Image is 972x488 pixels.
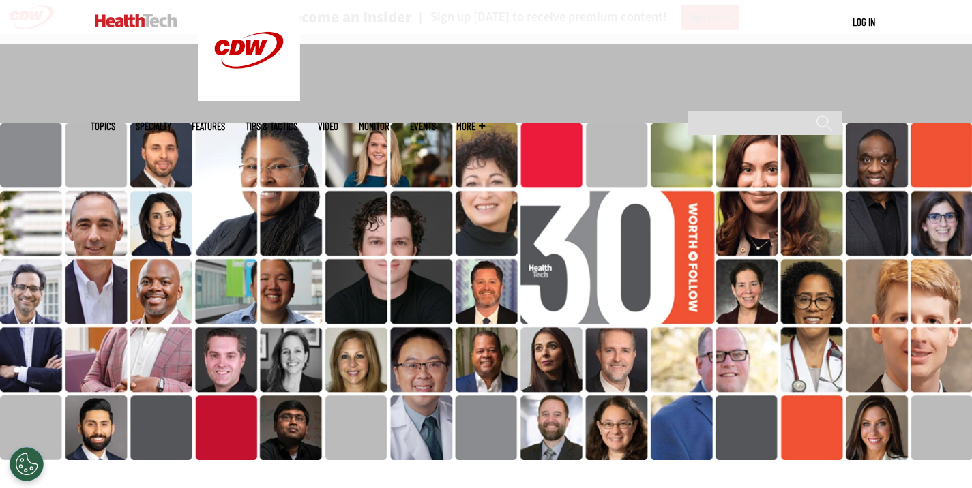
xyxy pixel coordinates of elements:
a: Video [318,121,338,132]
a: Tips & Tactics [246,121,297,132]
a: CDW [198,90,300,104]
button: Open Preferences [10,447,44,481]
a: Features [192,121,225,132]
a: MonITor [359,121,389,132]
div: Cookies Settings [10,447,44,481]
span: Specialty [136,121,171,132]
span: More [456,121,485,132]
img: Home [95,14,177,27]
a: Log in [853,16,875,28]
span: Topics [91,121,115,132]
div: User menu [853,15,875,29]
a: Events [410,121,436,132]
